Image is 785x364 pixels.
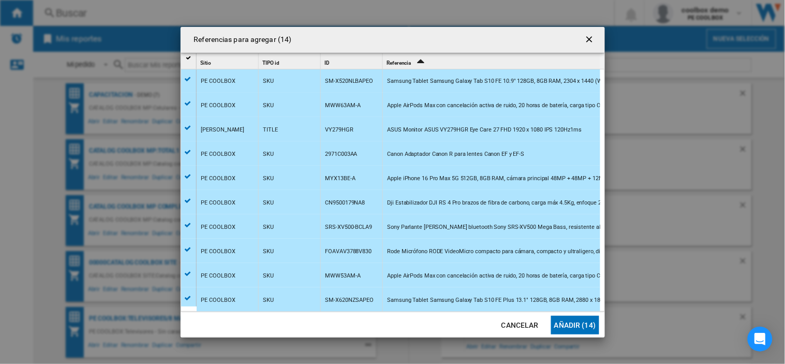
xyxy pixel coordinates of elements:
div: ASUS Monitor ASUS VY279HGR Eye Care 27 FHD 1920 x 1080 IPS 120Hz1ms [388,118,582,142]
div: SKU [263,191,274,215]
span: Referencia [387,60,411,66]
div: 2971C003AA [325,142,358,166]
button: Cancelar [497,316,543,334]
div: PE COOLBOX [201,215,235,239]
div: Apple AirPods Max con cancelación activa de ruido, 20 horas de batería, carga tipo C, diseño on-e... [388,264,714,288]
div: [PERSON_NAME] [201,118,245,142]
div: Sort None [261,53,320,69]
div: SKU [263,264,274,288]
div: Sony Parlante [PERSON_NAME] bluetooth Sony SRS-XV500 Mega Bass, resistente al agua IPX4, hasta 25... [388,215,770,239]
div: SKU [263,240,274,264]
div: Samsung Tablet Samsung Galaxy Tab S10 FE Plus 13.1" 128GB, 8GB RAM, 2880 x 1800 (WQXGA+), cámara ... [388,288,769,312]
div: TITLE [263,118,278,142]
div: SRS-XV500-BCLA9 [325,215,373,239]
div: MWW63AM-A [325,94,361,118]
span: Sitio [201,60,212,66]
div: Apple AirPods Max con cancelación activa de ruido, 20 horas de batería, carga tipo C, diseño on-e... [388,94,703,118]
div: SKU [263,69,274,93]
div: PE COOLBOX [201,288,235,312]
div: FOAVAV3788V830 [325,240,372,264]
div: PE COOLBOX [201,94,235,118]
div: SKU [263,167,274,191]
div: TIPO id Sort None [261,53,320,69]
div: Sort Ascending [385,53,600,69]
div: SKU [263,94,274,118]
div: SKU [263,288,274,312]
div: MYX13BE-A [325,167,356,191]
span: Sort Ascending [412,60,428,66]
div: PE COOLBOX [201,167,235,191]
div: Apple iPhone 16 Pro Max 5G 512GB, 8GB RAM, cámara principal 48MP + 48MP + 12MP, frontal 12MP, 6.9... [388,167,695,191]
div: SM-X520NLBAPEO [325,69,374,93]
div: Rode Micrófono RODE VideoMicro compacto para cámara, compacto y ultraligero, diseñado para cámara... [388,240,695,264]
div: SM-X620NZSAPEO [325,288,374,312]
div: CN9500179NA8 [325,191,365,215]
div: ID Sort None [323,53,382,69]
button: Añadir (14) [551,316,599,334]
div: SKU [263,215,274,239]
button: getI18NText('BUTTONS.CLOSE_DIALOG') [580,30,601,50]
div: PE COOLBOX [201,191,235,215]
div: PE COOLBOX [201,69,235,93]
div: Canon Adaptador Canon R para lentes Canon EF y EF-S [388,142,525,166]
span: ID [325,60,330,66]
div: Open Intercom Messenger [748,327,773,352]
div: Samsung Tablet Samsung Galaxy Tab S10 FE 10.9" 128GB, 8GB RAM, 2304 x 1440 (WUXGA+), cámara princ... [388,69,753,93]
div: PE COOLBOX [201,264,235,288]
div: Sort None [199,53,258,69]
div: VY279HGR [325,118,353,142]
div: MWW53AM-A [325,264,361,288]
div: PE COOLBOX [201,142,235,166]
div: Sort None [323,53,382,69]
span: TIPO id [263,60,279,66]
div: Sitio Sort None [199,53,258,69]
h4: Referencias para agregar (14) [189,35,292,45]
div: Referencia Sort Ascending [385,53,600,69]
div: SKU [263,142,274,166]
div: PE COOLBOX [201,240,235,264]
ng-md-icon: getI18NText('BUTTONS.CLOSE_DIALOG') [584,34,597,47]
